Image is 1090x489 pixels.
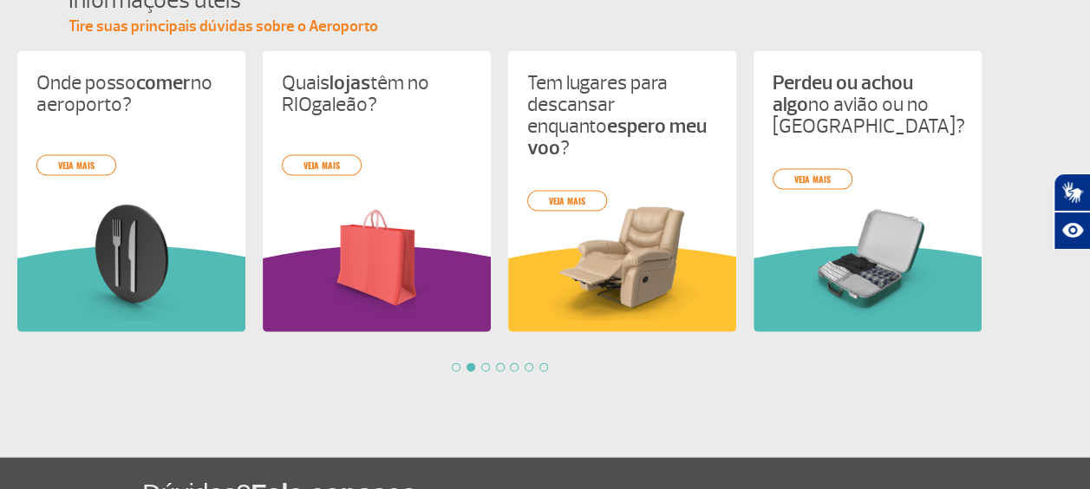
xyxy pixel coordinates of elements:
[263,246,491,332] img: roxoInformacoesUteis.svg
[1054,173,1090,250] div: Plugin de acessibilidade da Hand Talk.
[282,72,472,115] p: Quais têm no RIOgaleão?
[282,155,362,176] a: veja mais
[754,246,982,332] img: verdeInformacoesUteis.svg
[330,70,370,95] strong: lojas
[773,72,963,137] p: no avião ou no [GEOGRAPHIC_DATA]?
[773,169,852,190] a: veja mais
[508,246,736,332] img: amareloInformacoesUteis.svg
[1054,173,1090,212] button: Abrir tradutor de língua de sinais.
[36,72,226,115] p: Onde posso no aeroporto?
[527,72,717,159] p: Tem lugares para descansar enquanto ?
[136,70,191,95] strong: comer
[282,197,472,321] img: card%20informa%C3%A7%C3%B5es%206.png
[527,197,717,321] img: card%20informa%C3%A7%C3%B5es%204.png
[17,246,245,332] img: verdeInformacoesUteis.svg
[527,114,707,160] strong: espero meu voo
[1054,212,1090,250] button: Abrir recursos assistivos.
[773,197,963,321] img: problema-bagagem.png
[36,155,116,176] a: veja mais
[69,16,1040,37] p: Tire suas principais dúvidas sobre o Aeroporto
[527,191,607,212] a: veja mais
[36,197,226,321] img: card%20informa%C3%A7%C3%B5es%208.png
[773,70,913,117] strong: Perdeu ou achou algo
